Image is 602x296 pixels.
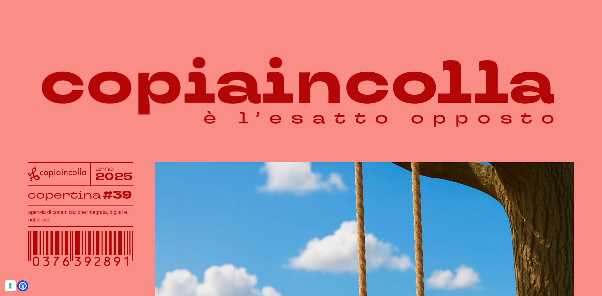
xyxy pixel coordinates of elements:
a: Open Accessibility Menu [19,282,27,290]
tspan: anno [95,165,114,173]
tspan: #39 [103,187,133,203]
button: Le tue preferenze relative al consenso per le tecnologie di tracciamento [5,280,16,291]
tspan: copertina [28,188,101,202]
tspan: 2025 [95,170,133,184]
h1: agenzia di comunicazione integrata, digital e pubblicità [28,209,133,224]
